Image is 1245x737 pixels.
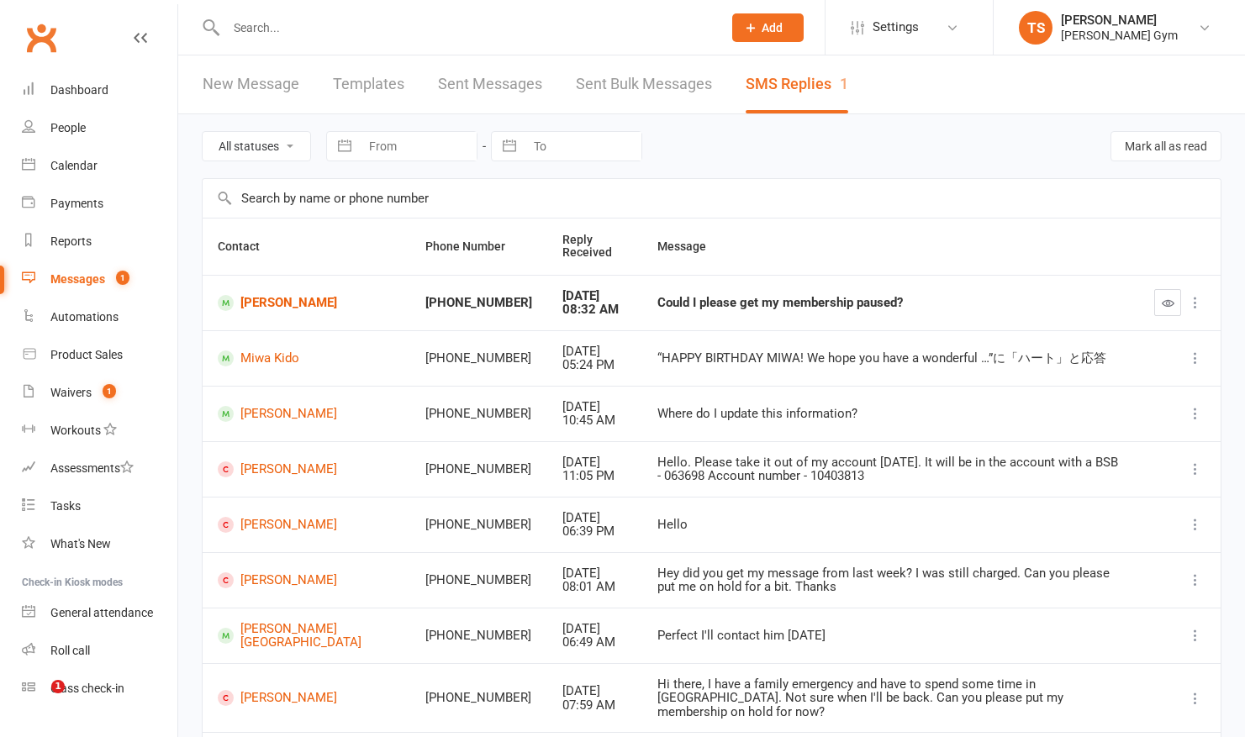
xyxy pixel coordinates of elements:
[360,132,477,161] input: From
[203,55,299,113] a: New Message
[562,635,628,650] div: 06:49 AM
[50,424,101,437] div: Workouts
[525,132,641,161] input: To
[218,690,395,706] a: [PERSON_NAME]
[562,358,628,372] div: 05:24 PM
[50,537,111,550] div: What's New
[22,487,177,525] a: Tasks
[657,296,1124,310] div: Could I please get my membership paused?
[22,374,177,412] a: Waivers 1
[657,407,1124,421] div: Where do I update this information?
[657,518,1124,532] div: Hello
[333,55,404,113] a: Templates
[22,185,177,223] a: Payments
[1019,11,1052,45] div: TS
[22,109,177,147] a: People
[657,566,1124,594] div: Hey did you get my message from last week? I was still charged. Can you please put me on hold for...
[562,345,628,359] div: [DATE]
[218,295,395,311] a: [PERSON_NAME]
[425,629,532,643] div: [PHONE_NUMBER]
[873,8,919,46] span: Settings
[50,121,86,134] div: People
[218,406,395,422] a: [PERSON_NAME]
[50,682,124,695] div: Class check-in
[22,594,177,632] a: General attendance kiosk mode
[425,691,532,705] div: [PHONE_NUMBER]
[50,159,98,172] div: Calendar
[218,461,395,477] a: [PERSON_NAME]
[562,469,628,483] div: 11:05 PM
[22,71,177,109] a: Dashboard
[562,455,628,470] div: [DATE]
[762,21,783,34] span: Add
[562,698,628,713] div: 07:59 AM
[203,218,410,275] th: Contact
[50,83,108,97] div: Dashboard
[22,261,177,298] a: Messages 1
[50,606,153,619] div: General attendance
[425,407,532,421] div: [PHONE_NUMBER]
[576,55,712,113] a: Sent Bulk Messages
[203,179,1221,218] input: Search by name or phone number
[562,622,628,636] div: [DATE]
[657,455,1124,483] div: Hello. Please take it out of my account [DATE]. It will be in the account with a BSB - 063698 Acc...
[746,55,848,113] a: SMS Replies1
[1110,131,1221,161] button: Mark all as read
[221,16,710,39] input: Search...
[51,680,65,693] span: 1
[425,351,532,366] div: [PHONE_NUMBER]
[50,272,105,286] div: Messages
[562,511,628,525] div: [DATE]
[22,223,177,261] a: Reports
[438,55,542,113] a: Sent Messages
[20,17,62,59] a: Clubworx
[218,517,395,533] a: [PERSON_NAME]
[116,271,129,285] span: 1
[50,644,90,657] div: Roll call
[562,303,628,317] div: 08:32 AM
[657,629,1124,643] div: Perfect I'll contact him [DATE]
[22,336,177,374] a: Product Sales
[50,348,123,361] div: Product Sales
[22,632,177,670] a: Roll call
[1061,28,1178,43] div: [PERSON_NAME] Gym
[50,234,92,248] div: Reports
[17,680,57,720] iframe: Intercom live chat
[642,218,1139,275] th: Message
[562,580,628,594] div: 08:01 AM
[50,461,134,475] div: Assessments
[425,296,532,310] div: [PHONE_NUMBER]
[562,289,628,303] div: [DATE]
[22,450,177,487] a: Assessments
[657,677,1124,719] div: Hi there, I have a family emergency and have to spend some time in [GEOGRAPHIC_DATA]. Not sure wh...
[562,684,628,698] div: [DATE]
[425,518,532,532] div: [PHONE_NUMBER]
[732,13,804,42] button: Add
[562,524,628,539] div: 06:39 PM
[218,572,395,588] a: [PERSON_NAME]
[218,350,395,366] a: Miwa Kido
[840,75,848,92] div: 1
[50,499,81,513] div: Tasks
[50,197,103,210] div: Payments
[22,147,177,185] a: Calendar
[410,218,547,275] th: Phone Number
[657,351,1124,366] div: “HAPPY BIRTHDAY MIWA! We hope you have a wonderful …”に「ハート」と応答
[22,412,177,450] a: Workouts
[425,462,532,476] div: [PHONE_NUMBER]
[562,413,628,428] div: 10:45 AM
[22,670,177,708] a: Class kiosk mode
[103,384,116,398] span: 1
[562,566,628,581] div: [DATE]
[1061,13,1178,28] div: [PERSON_NAME]
[425,573,532,587] div: [PHONE_NUMBER]
[50,386,92,399] div: Waivers
[218,622,395,650] a: [PERSON_NAME][GEOGRAPHIC_DATA]
[50,310,119,324] div: Automations
[562,400,628,414] div: [DATE]
[22,525,177,563] a: What's New
[22,298,177,336] a: Automations
[547,218,643,275] th: Reply Received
